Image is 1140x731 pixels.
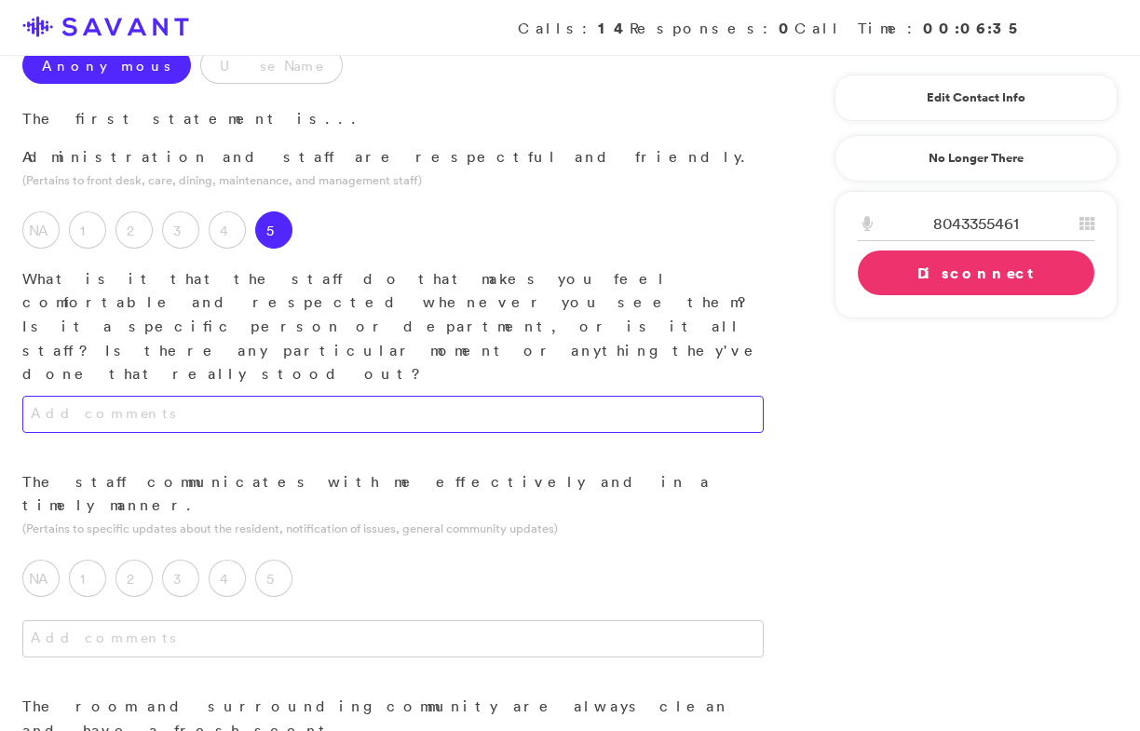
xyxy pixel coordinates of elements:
[69,560,106,597] label: 1
[858,83,1094,113] a: Edit Contact Info
[22,145,764,169] p: Administration and staff are respectful and friendly.
[115,560,153,597] label: 2
[22,560,60,597] label: NA
[162,560,199,597] label: 3
[209,211,246,249] label: 4
[779,18,794,38] strong: 0
[255,560,292,597] label: 5
[22,107,764,131] p: The first statement is...
[858,250,1094,295] a: Disconnect
[209,560,246,597] label: 4
[598,18,630,38] strong: 14
[22,267,764,386] p: What is it that the staff do that makes you feel comfortable and respected whenever you see them?...
[22,171,764,189] p: (Pertains to front desk, care, dining, maintenance, and management staff)
[115,211,153,249] label: 2
[923,18,1025,38] strong: 00:06:35
[835,135,1118,182] a: No Longer There
[69,211,106,249] label: 1
[22,520,764,537] p: (Pertains to specific updates about the resident, notification of issues, general community updates)
[22,211,60,249] label: NA
[255,211,292,249] label: 5
[22,47,191,84] label: Anonymous
[162,211,199,249] label: 3
[22,470,764,518] p: The staff communicates with me effectively and in a timely manner.
[200,47,343,84] label: Use Name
